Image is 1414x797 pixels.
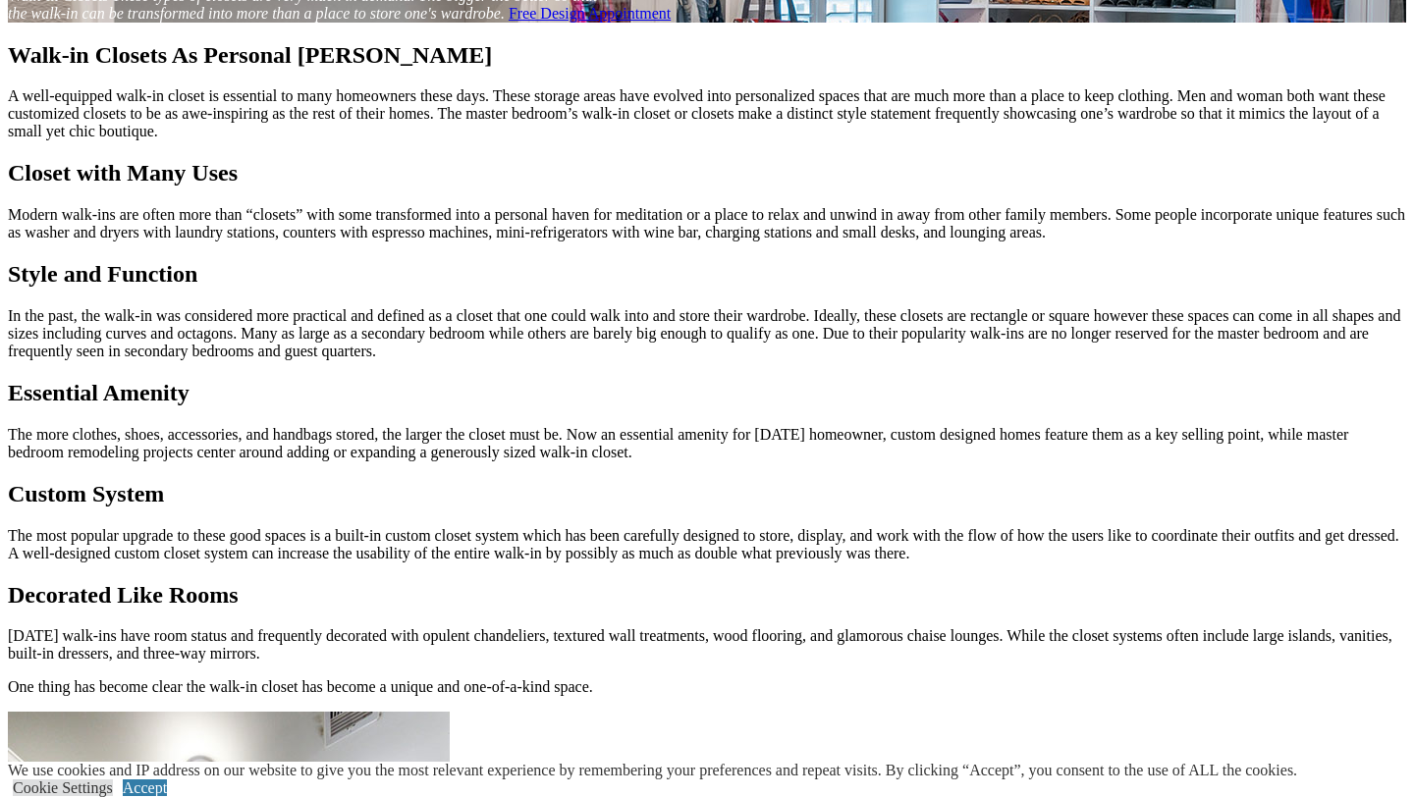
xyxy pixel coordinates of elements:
div: We use cookies and IP address on our website to give you the most relevant experience by remember... [8,762,1297,779]
p: The most popular upgrade to these good spaces is a built-in custom closet system which has been c... [8,527,1406,562]
h2: Decorated Like Rooms [8,582,1406,609]
h2: Essential Amenity [8,380,1406,406]
p: One thing has become clear the walk-in closet has become a unique and one-of-a-kind space. [8,678,1406,696]
p: The more clothes, shoes, accessories, and handbags stored, the larger the closet must be. Now an ... [8,426,1406,461]
a: Free Design Appointment [509,5,671,22]
p: [DATE] walk-ins have room status and frequently decorated with opulent chandeliers, textured wall... [8,627,1406,663]
a: Cookie Settings [13,779,113,796]
h1: Walk-in Closets As Personal [PERSON_NAME] [8,42,1406,69]
p: In the past, the walk-in was considered more practical and defined as a closet that one could wal... [8,307,1406,360]
h2: Custom System [8,481,1406,507]
p: A well-equipped walk-in closet is essential to many homeowners these days. These storage areas ha... [8,87,1406,140]
h2: Style and Function [8,261,1406,288]
a: Accept [123,779,167,796]
p: Modern walk-ins are often more than “closets” with some transformed into a personal haven for med... [8,206,1406,241]
h2: Closet with Many Uses [8,160,1406,186]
